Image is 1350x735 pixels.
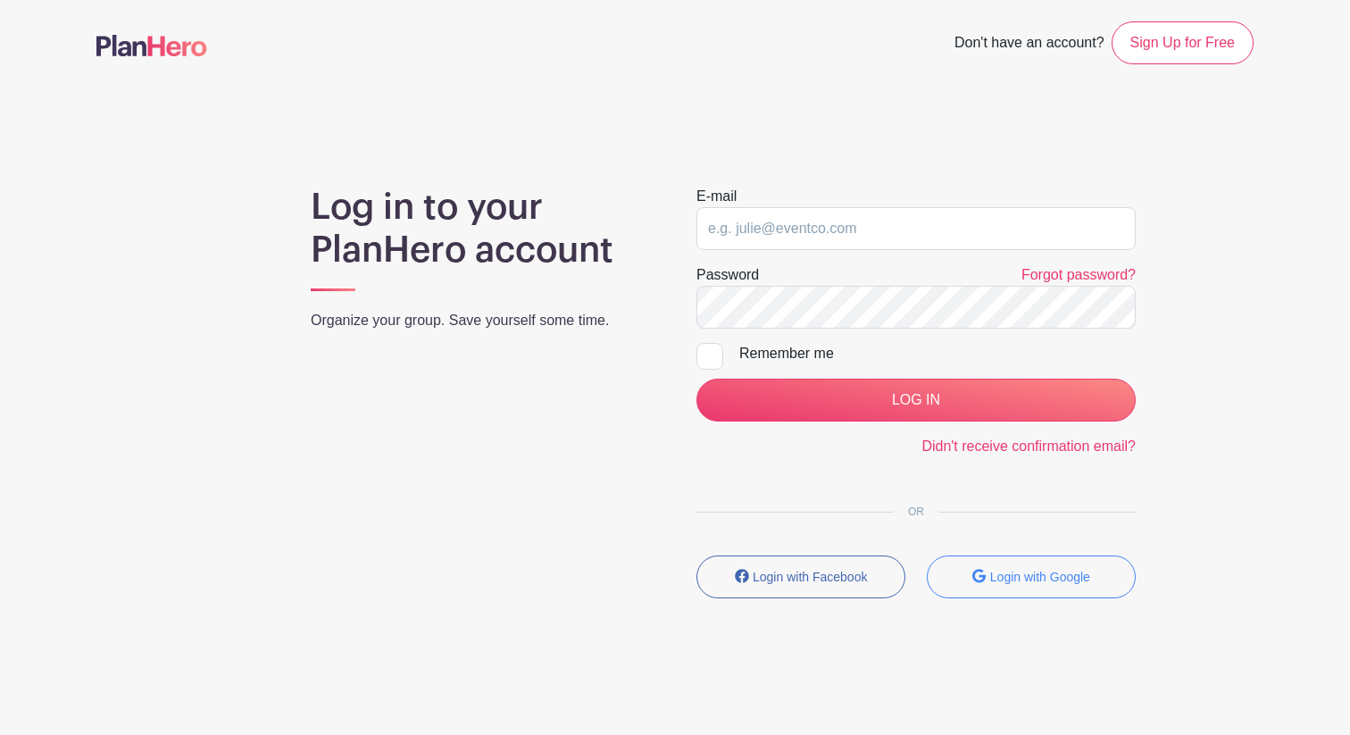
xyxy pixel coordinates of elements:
a: Sign Up for Free [1112,21,1254,64]
input: e.g. julie@eventco.com [696,207,1136,250]
img: logo-507f7623f17ff9eddc593b1ce0a138ce2505c220e1c5a4e2b4648c50719b7d32.svg [96,35,207,56]
small: Login with Facebook [753,570,867,584]
span: OR [894,505,938,518]
label: Password [696,264,759,286]
a: Forgot password? [1021,267,1136,282]
small: Login with Google [990,570,1090,584]
label: E-mail [696,186,737,207]
p: Organize your group. Save yourself some time. [311,310,654,331]
h1: Log in to your PlanHero account [311,186,654,271]
button: Login with Google [927,555,1136,598]
span: Don't have an account? [954,25,1104,64]
button: Login with Facebook [696,555,905,598]
input: LOG IN [696,379,1136,422]
a: Didn't receive confirmation email? [921,438,1136,454]
div: Remember me [739,343,1136,364]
